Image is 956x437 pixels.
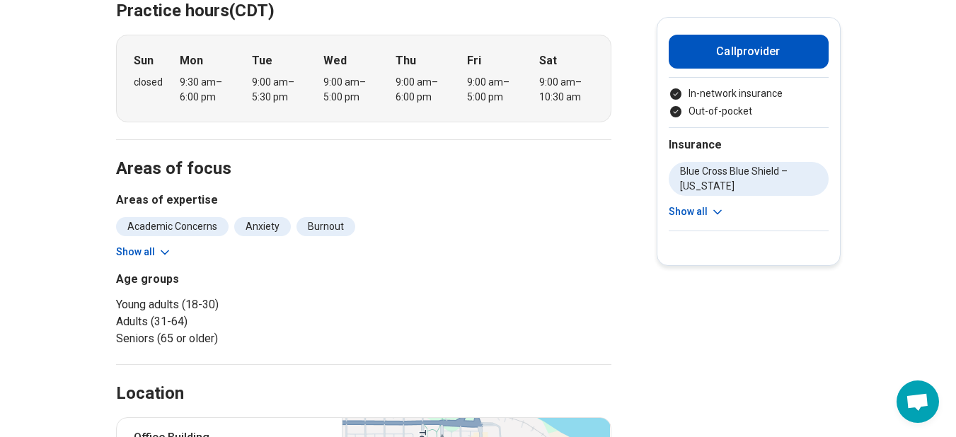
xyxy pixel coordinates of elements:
[539,75,594,105] div: 9:00 am – 10:30 am
[897,380,939,423] div: Open chat
[116,271,358,288] h3: Age groups
[116,313,358,330] li: Adults (31-64)
[669,86,829,119] ul: Payment options
[180,75,234,105] div: 9:30 am – 6:00 pm
[134,52,154,69] strong: Sun
[252,75,306,105] div: 9:00 am – 5:30 pm
[134,75,163,90] div: closed
[116,330,358,347] li: Seniors (65 or older)
[669,86,829,101] li: In-network insurance
[669,204,725,219] button: Show all
[116,245,172,260] button: Show all
[116,217,229,236] li: Academic Concerns
[234,217,291,236] li: Anxiety
[396,75,450,105] div: 9:00 am – 6:00 pm
[323,52,347,69] strong: Wed
[116,382,184,406] h2: Location
[396,52,416,69] strong: Thu
[669,162,829,196] li: Blue Cross Blue Shield – [US_STATE]
[669,35,829,69] button: Callprovider
[116,123,611,181] h2: Areas of focus
[116,296,358,313] li: Young adults (18-30)
[669,136,829,153] h2: Insurance
[467,52,481,69] strong: Fri
[323,75,378,105] div: 9:00 am – 5:00 pm
[116,35,611,122] div: When does the program meet?
[180,52,203,69] strong: Mon
[296,217,355,236] li: Burnout
[467,75,522,105] div: 9:00 am – 5:00 pm
[539,52,557,69] strong: Sat
[252,52,272,69] strong: Tue
[669,104,829,119] li: Out-of-pocket
[116,192,611,209] h3: Areas of expertise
